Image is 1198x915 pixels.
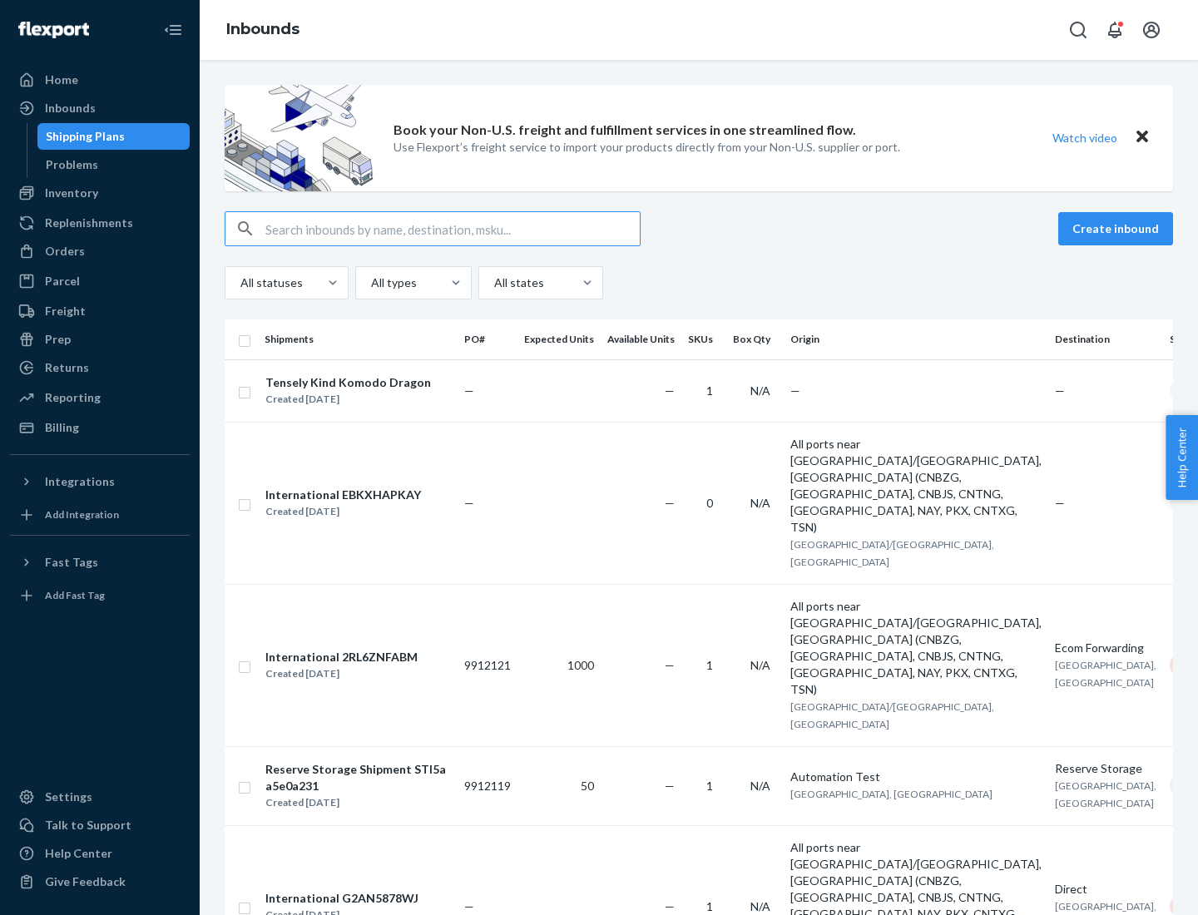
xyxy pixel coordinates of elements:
span: [GEOGRAPHIC_DATA]/[GEOGRAPHIC_DATA], [GEOGRAPHIC_DATA] [790,700,994,730]
button: Open Search Box [1062,13,1095,47]
th: Box Qty [726,319,784,359]
div: International EBKXHAPKAY [265,487,421,503]
div: Orders [45,243,85,260]
a: Inventory [10,180,190,206]
span: — [665,899,675,913]
a: Freight [10,298,190,324]
div: Reserve Storage [1055,760,1156,777]
div: Reserve Storage Shipment STI5aa5e0a231 [265,761,450,794]
a: Parcel [10,268,190,294]
div: Created [DATE] [265,794,450,811]
span: — [665,496,675,510]
button: Open notifications [1098,13,1131,47]
div: Automation Test [790,769,1042,785]
th: SKUs [681,319,726,359]
input: All states [493,274,494,291]
a: Orders [10,238,190,265]
th: PO# [458,319,517,359]
div: Inbounds [45,100,96,116]
div: Fast Tags [45,554,98,571]
p: Book your Non-U.S. freight and fulfillment services in one streamlined flow. [394,121,856,140]
span: — [665,779,675,793]
span: — [464,899,474,913]
div: Settings [45,789,92,805]
button: Fast Tags [10,549,190,576]
input: Search inbounds by name, destination, msku... [265,212,640,245]
button: Close [1131,126,1153,150]
a: Add Fast Tag [10,582,190,609]
span: 1 [706,899,713,913]
div: Problems [46,156,98,173]
div: Prep [45,331,71,348]
div: Inventory [45,185,98,201]
a: Settings [10,784,190,810]
th: Expected Units [517,319,601,359]
a: Inbounds [10,95,190,121]
div: All ports near [GEOGRAPHIC_DATA]/[GEOGRAPHIC_DATA], [GEOGRAPHIC_DATA] (CNBZG, [GEOGRAPHIC_DATA], ... [790,598,1042,698]
button: Close Navigation [156,13,190,47]
button: Create inbound [1058,212,1173,245]
div: Freight [45,303,86,319]
div: Billing [45,419,79,436]
div: Help Center [45,845,112,862]
div: Parcel [45,273,80,289]
span: — [464,383,474,398]
span: 1 [706,658,713,672]
a: Add Integration [10,502,190,528]
div: Created [DATE] [265,665,418,682]
div: Tensely Kind Komodo Dragon [265,374,431,391]
span: — [464,496,474,510]
input: All types [369,274,371,291]
span: N/A [750,383,770,398]
div: Integrations [45,473,115,490]
button: Help Center [1166,415,1198,500]
span: N/A [750,658,770,672]
div: International G2AN5878WJ [265,890,418,907]
button: Open account menu [1135,13,1168,47]
div: Give Feedback [45,873,126,890]
div: Add Integration [45,507,119,522]
span: 1 [706,383,713,398]
div: Talk to Support [45,817,131,833]
div: Home [45,72,78,88]
div: Created [DATE] [265,503,421,520]
span: — [665,383,675,398]
div: Shipping Plans [46,128,125,145]
a: Replenishments [10,210,190,236]
td: 9912119 [458,746,517,825]
span: — [790,383,800,398]
span: [GEOGRAPHIC_DATA], [GEOGRAPHIC_DATA] [1055,779,1156,809]
span: N/A [750,779,770,793]
div: International 2RL6ZNFABM [265,649,418,665]
div: Replenishments [45,215,133,231]
span: 50 [581,779,594,793]
div: Add Fast Tag [45,588,105,602]
a: Returns [10,354,190,381]
a: Shipping Plans [37,123,191,150]
div: Direct [1055,881,1156,898]
span: — [1055,383,1065,398]
a: Home [10,67,190,93]
img: Flexport logo [18,22,89,38]
a: Billing [10,414,190,441]
ol: breadcrumbs [213,6,313,54]
button: Watch video [1042,126,1128,150]
a: Problems [37,151,191,178]
span: 0 [706,496,713,510]
span: [GEOGRAPHIC_DATA], [GEOGRAPHIC_DATA] [1055,659,1156,689]
span: [GEOGRAPHIC_DATA]/[GEOGRAPHIC_DATA], [GEOGRAPHIC_DATA] [790,538,994,568]
button: Give Feedback [10,868,190,895]
span: 1 [706,779,713,793]
span: — [665,658,675,672]
th: Shipments [258,319,458,359]
button: Integrations [10,468,190,495]
th: Destination [1048,319,1163,359]
span: [GEOGRAPHIC_DATA], [GEOGRAPHIC_DATA] [790,788,993,800]
span: N/A [750,899,770,913]
div: All ports near [GEOGRAPHIC_DATA]/[GEOGRAPHIC_DATA], [GEOGRAPHIC_DATA] (CNBZG, [GEOGRAPHIC_DATA], ... [790,436,1042,536]
p: Use Flexport’s freight service to import your products directly from your Non-U.S. supplier or port. [394,139,900,156]
th: Origin [784,319,1048,359]
input: All statuses [239,274,240,291]
a: Help Center [10,840,190,867]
